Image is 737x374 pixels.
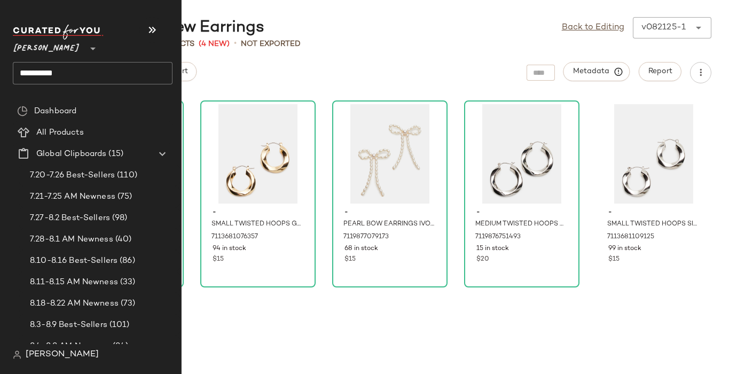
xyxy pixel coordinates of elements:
[213,208,303,217] span: -
[111,340,129,353] span: (84)
[113,233,132,246] span: (40)
[30,233,113,246] span: 7.28-8.1 AM Newness
[476,244,509,254] span: 15 in stock
[13,36,80,56] span: [PERSON_NAME]
[211,220,302,229] span: SMALL TWISTED HOOPS GOLD
[30,298,119,310] span: 8.18-8.22 AM Newness
[608,255,620,264] span: $15
[343,232,389,242] span: 7119877079173
[344,244,378,254] span: 68 in stock
[641,21,686,34] div: v082125-1
[573,67,621,76] span: Metadata
[17,106,28,116] img: svg%3e
[30,212,110,224] span: 7.27-8.2 Best-Sellers
[475,232,521,242] span: 7119876751493
[106,148,123,160] span: (15)
[211,232,258,242] span: 7113681076357
[234,37,237,50] span: •
[115,191,132,203] span: (75)
[30,169,115,182] span: 7.20-7.26 Best-Sellers
[199,38,230,50] span: (4 New)
[608,244,641,254] span: 99 in stock
[344,255,356,264] span: $15
[117,255,135,267] span: (86)
[475,220,566,229] span: MEDIUM TWISTED HOOPS SILVER
[34,105,76,118] span: Dashboard
[107,319,130,331] span: (101)
[344,208,435,217] span: -
[607,220,698,229] span: SMALL TWISTED HOOPS SILVER
[639,62,681,81] button: Report
[115,169,137,182] span: (110)
[204,104,312,204] img: STEVEMADDEN_JEWELRY_517846_GOLD_02.jpg
[30,191,115,203] span: 7.21-7.25 AM Newness
[26,348,99,361] span: [PERSON_NAME]
[36,127,84,139] span: All Products
[343,220,434,229] span: PEARL BOW EARRINGS IVORY
[241,38,301,50] span: Not Exported
[608,208,699,217] span: -
[563,62,630,81] button: Metadata
[30,276,118,289] span: 8.11-8.15 AM Newness
[607,232,654,242] span: 7113681109125
[562,21,624,34] a: Back to Editing
[119,298,136,310] span: (73)
[336,104,444,204] img: STEVEMADDEN_JEWELRY_517880_IVORY_02.jpg
[600,104,708,204] img: STEVEMADDEN_JEWELRY_517846_SILVER_02.jpg
[13,25,104,40] img: cfy_white_logo.C9jOOHJF.svg
[213,244,246,254] span: 94 in stock
[468,104,576,204] img: STEVEMADDEN_JEWELRY_517847_SILVER_02.jpg
[110,212,128,224] span: (98)
[476,208,567,217] span: -
[476,255,489,264] span: $20
[30,255,117,267] span: 8.10-8.16 Best-Sellers
[30,340,111,353] span: 8.4-8.8 AM Newness
[13,350,21,359] img: svg%3e
[213,255,224,264] span: $15
[648,67,672,76] span: Report
[30,319,107,331] span: 8.3-8.9 Best-Sellers
[118,276,136,289] span: (33)
[36,148,106,160] span: Global Clipboards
